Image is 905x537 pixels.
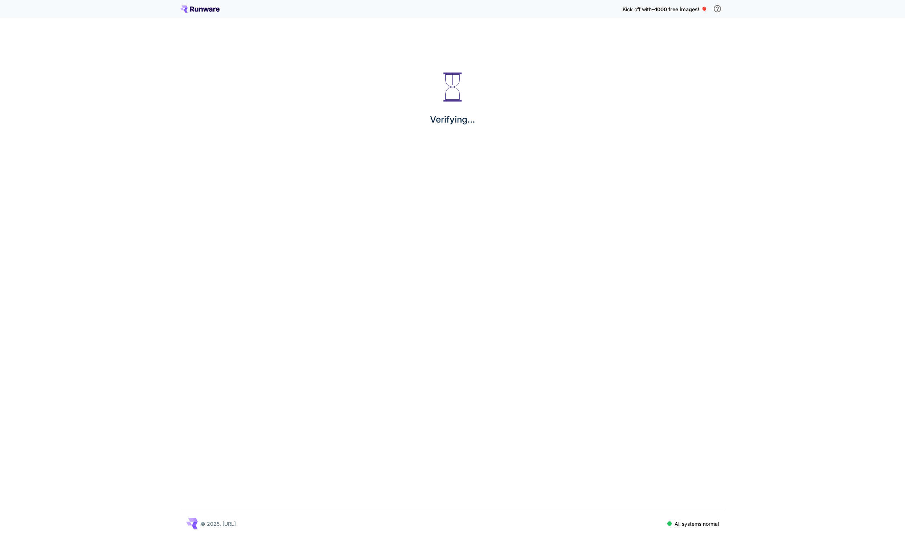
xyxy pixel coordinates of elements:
[710,1,725,16] button: In order to qualify for free credit, you need to sign up with a business email address and click ...
[675,520,719,528] p: All systems normal
[430,113,475,126] p: Verifying...
[652,6,707,12] span: ~1000 free images! 🎈
[623,6,652,12] span: Kick off with
[201,520,236,528] p: © 2025, [URL]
